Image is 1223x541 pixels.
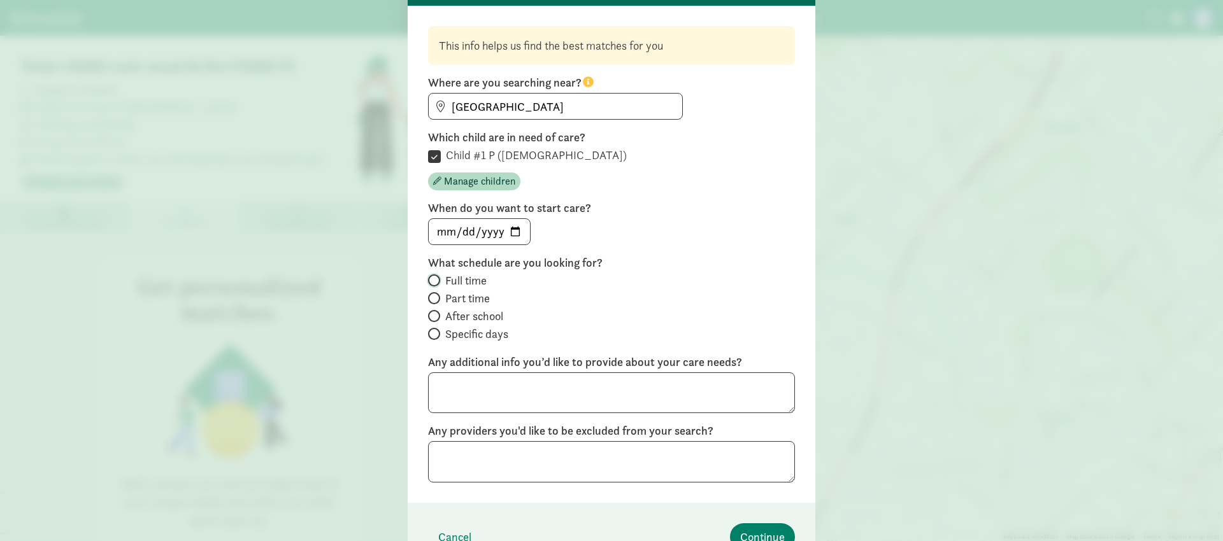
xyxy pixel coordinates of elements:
span: Specific days [445,327,508,342]
div: This info helps us find the best matches for you [439,37,784,54]
span: Manage children [444,174,515,189]
label: Child #1 P ([DEMOGRAPHIC_DATA]) [441,148,627,163]
label: Any additional info you’d like to provide about your care needs? [428,355,795,370]
label: Where are you searching near? [428,75,795,90]
button: Manage children [428,172,520,190]
span: Full time [445,273,487,288]
span: Part time [445,291,490,306]
label: Which child are in need of care? [428,130,795,145]
span: After school [445,309,503,324]
label: When do you want to start care? [428,200,795,216]
input: Find address [429,94,682,119]
label: What schedule are you looking for? [428,255,795,270]
label: Any providers you'd like to be excluded from your search? [428,423,795,439]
